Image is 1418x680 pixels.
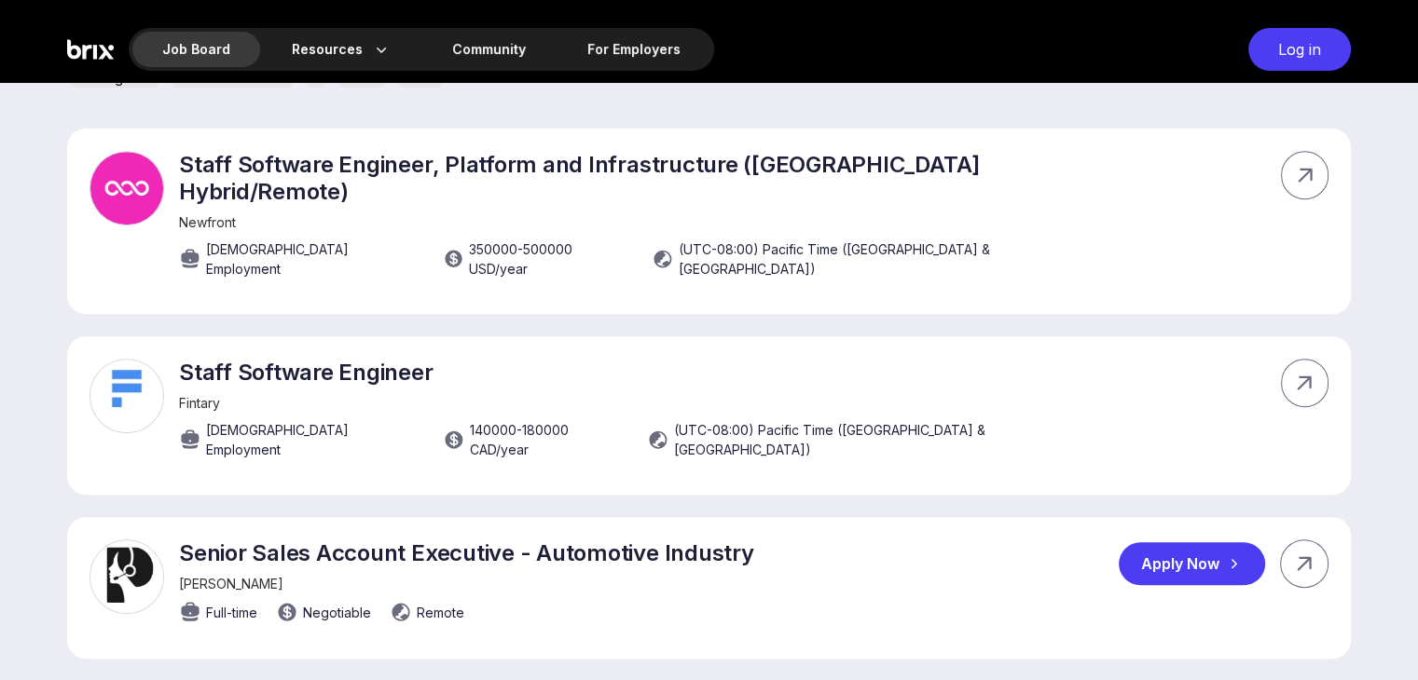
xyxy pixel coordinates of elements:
[469,239,633,279] span: 350000 - 500000 USD /year
[1248,28,1351,71] div: Log in
[262,32,420,67] div: Resources
[179,395,220,411] span: Fintary
[179,539,754,566] p: Senior Sales Account Executive - Automotive Industry
[417,603,464,622] span: Remote
[179,359,1121,386] p: Staff Software Engineer
[206,239,424,279] span: [DEMOGRAPHIC_DATA] Employment
[132,32,260,67] div: Job Board
[303,603,371,622] span: Negotiable
[179,214,236,230] span: Newfront
[422,32,556,67] a: Community
[674,420,1121,459] span: (UTC-08:00) Pacific Time ([GEOGRAPHIC_DATA] & [GEOGRAPHIC_DATA])
[206,420,424,459] span: [DEMOGRAPHIC_DATA] Employment
[1119,542,1280,585] a: Apply Now
[67,28,114,71] img: Brix Logo
[679,239,1125,279] span: (UTC-08:00) Pacific Time ([GEOGRAPHIC_DATA] & [GEOGRAPHIC_DATA])
[470,420,629,459] span: 140000 - 180000 CAD /year
[558,32,710,67] a: For Employers
[1239,28,1351,71] a: Log in
[179,151,1124,205] p: Staff Software Engineer, Platform and Infrastructure ([GEOGRAPHIC_DATA] Hybrid/Remote)
[1119,542,1265,585] div: Apply Now
[206,603,257,622] span: Full-time
[179,576,283,592] span: [PERSON_NAME]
